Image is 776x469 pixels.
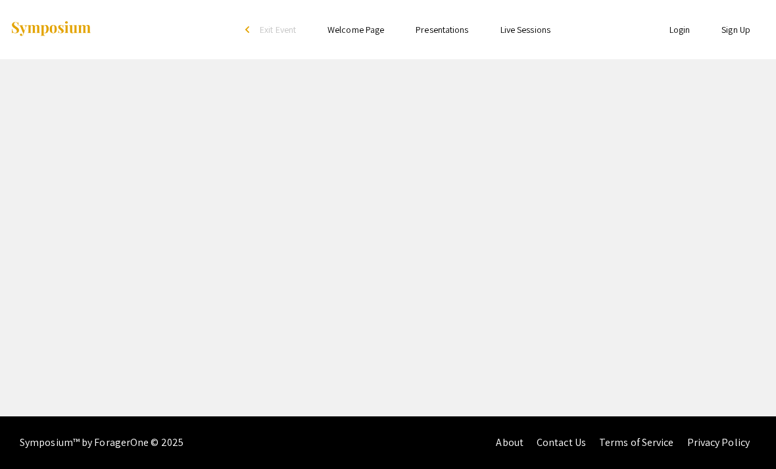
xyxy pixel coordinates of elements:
a: Presentations [416,24,468,36]
a: Welcome Page [327,24,384,36]
a: Login [669,24,691,36]
span: Exit Event [260,24,296,36]
a: Privacy Policy [687,435,750,449]
a: Contact Us [537,435,586,449]
a: Sign Up [721,24,750,36]
img: Symposium by ForagerOne [10,20,92,38]
a: About [496,435,523,449]
a: Terms of Service [599,435,674,449]
a: Live Sessions [500,24,550,36]
div: arrow_back_ios [245,26,253,34]
div: Symposium™ by ForagerOne © 2025 [20,416,183,469]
